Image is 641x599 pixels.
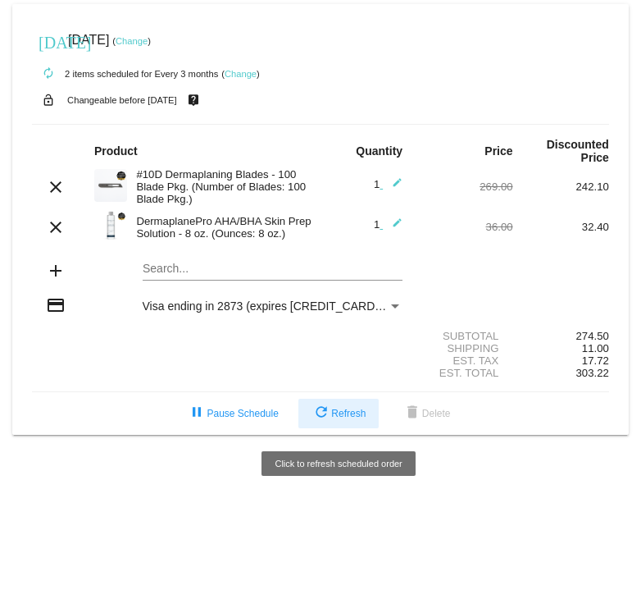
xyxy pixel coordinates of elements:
[416,367,512,379] div: Est. Total
[416,342,512,354] div: Shipping
[128,215,320,240] div: DermaplanePro AHA/BHA Skin Prep Solution - 8 oz. (Ounces: 8 oz.)
[32,69,218,79] small: 2 items scheduled for Every 3 months
[39,31,58,51] mat-icon: [DATE]
[46,217,66,237] mat-icon: clear
[383,217,402,237] mat-icon: edit
[582,354,609,367] span: 17.72
[389,399,464,428] button: Delete
[143,263,403,276] input: Search...
[116,36,148,46] a: Change
[143,299,403,313] mat-select: Payment Method
[513,330,609,342] div: 274.50
[311,404,331,423] mat-icon: refresh
[221,69,260,79] small: ( )
[547,138,609,164] strong: Discounted Price
[298,399,379,428] button: Refresh
[416,221,512,233] div: 36.00
[484,144,512,158] strong: Price
[39,89,58,111] mat-icon: lock_open
[94,169,127,202] img: Cart-Images-32.png
[374,178,402,190] span: 1
[513,221,609,233] div: 32.40
[46,261,66,281] mat-icon: add
[184,89,203,111] mat-icon: live_help
[416,181,512,193] div: 269.00
[383,177,402,197] mat-icon: edit
[582,342,609,354] span: 11.00
[94,144,138,158] strong: Product
[128,168,320,205] div: #10D Dermaplaning Blades - 100 Blade Pkg. (Number of Blades: 100 Blade Pkg.)
[576,367,609,379] span: 303.22
[67,95,177,105] small: Changeable before [DATE]
[513,181,609,193] div: 242.10
[112,36,151,46] small: ( )
[311,408,366,419] span: Refresh
[402,404,422,423] mat-icon: delete
[39,64,58,84] mat-icon: autorenew
[46,177,66,197] mat-icon: clear
[46,295,66,315] mat-icon: credit_card
[174,399,291,428] button: Pause Schedule
[402,408,451,419] span: Delete
[187,408,278,419] span: Pause Schedule
[187,404,207,423] mat-icon: pause
[416,354,512,367] div: Est. Tax
[94,209,127,242] img: Cart-Images-24.png
[356,144,402,158] strong: Quantity
[225,69,257,79] a: Change
[416,330,512,342] div: Subtotal
[374,218,402,231] span: 1
[143,299,417,313] span: Visa ending in 2873 (expires [CREDIT_CARD_DATA])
